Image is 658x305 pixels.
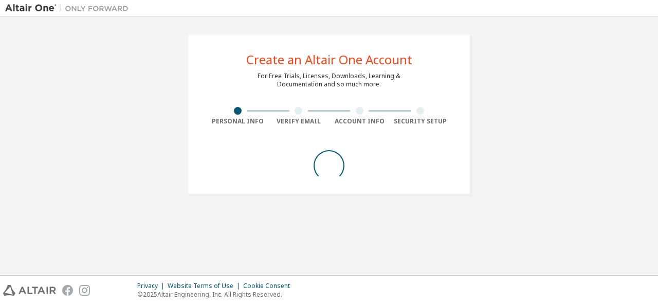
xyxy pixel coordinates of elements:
img: altair_logo.svg [3,285,56,296]
p: © 2025 Altair Engineering, Inc. All Rights Reserved. [137,290,296,299]
div: Cookie Consent [243,282,296,290]
img: instagram.svg [79,285,90,296]
div: Verify Email [268,117,330,125]
div: Security Setup [390,117,451,125]
div: Privacy [137,282,168,290]
div: For Free Trials, Licenses, Downloads, Learning & Documentation and so much more. [258,72,400,88]
div: Create an Altair One Account [246,53,412,66]
img: facebook.svg [62,285,73,296]
img: Altair One [5,3,134,13]
div: Account Info [329,117,390,125]
div: Personal Info [207,117,268,125]
div: Website Terms of Use [168,282,243,290]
